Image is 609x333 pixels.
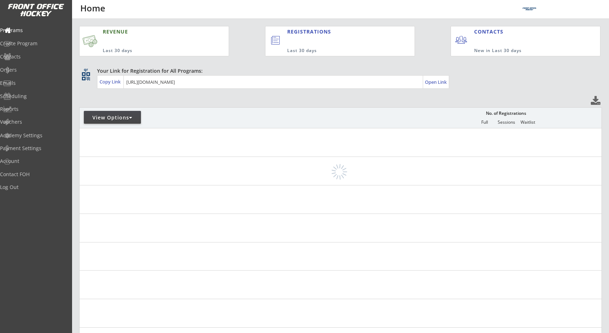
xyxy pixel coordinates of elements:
[103,48,194,54] div: Last 30 days
[474,28,507,35] div: CONTACTS
[425,79,447,85] div: Open Link
[103,28,194,35] div: REVENUE
[484,111,528,116] div: No. of Registrations
[287,28,382,35] div: REGISTRATIONS
[287,48,386,54] div: Last 30 days
[517,120,539,125] div: Waitlist
[474,120,496,125] div: Full
[425,77,447,87] a: Open Link
[100,78,122,85] div: Copy Link
[81,67,90,72] div: qr
[97,67,580,75] div: Your Link for Registration for All Programs:
[84,114,141,121] div: View Options
[496,120,517,125] div: Sessions
[474,48,567,54] div: New in Last 30 days
[81,71,91,82] button: qr_code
